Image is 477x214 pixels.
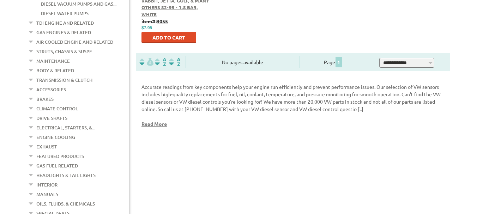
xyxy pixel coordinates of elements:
div: No pages available [186,59,300,66]
a: Engine Cooling [36,133,75,142]
a: Diesel Water Pumps [41,9,89,18]
img: Sort by Headline [153,58,168,66]
a: Interior [36,180,58,189]
a: Accessories [36,85,66,94]
a: Maintenance [36,56,70,66]
u: 3055 [157,18,168,24]
button: Add to Cart [141,32,196,43]
a: TDI Engine and Related [36,18,94,27]
span: 1 [336,57,342,67]
a: Exhaust [36,142,57,151]
a: Gas Engines & Related [36,28,91,37]
img: Sort by Sales Rank [168,58,182,66]
b: item#: [141,18,168,24]
p: Accurate readings from key components help your engine run efficiently and prevent performance is... [141,83,445,113]
span: Add to Cart [152,34,185,41]
a: Struts, Chassis & Suspe... [36,47,95,56]
a: Gas Fuel Related [36,161,78,170]
a: Oils, Fluids, & Chemicals [36,199,95,208]
a: Read More [141,121,167,127]
a: Manuals [36,190,58,199]
a: Air Cooled Engine and Related [36,37,113,47]
img: filterpricelow.svg [139,58,153,66]
div: Page [300,56,367,68]
a: Electrical, Starters, &... [36,123,95,132]
a: Brakes [36,94,54,104]
a: Transmission & Clutch [36,75,92,85]
span: $7.95 [141,25,152,30]
a: Headlights & Tail Lights [36,171,96,180]
a: Drive Shafts [36,114,67,123]
a: Body & Related [36,66,74,75]
a: Climate Control [36,104,78,113]
a: Featured Products [36,152,84,161]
